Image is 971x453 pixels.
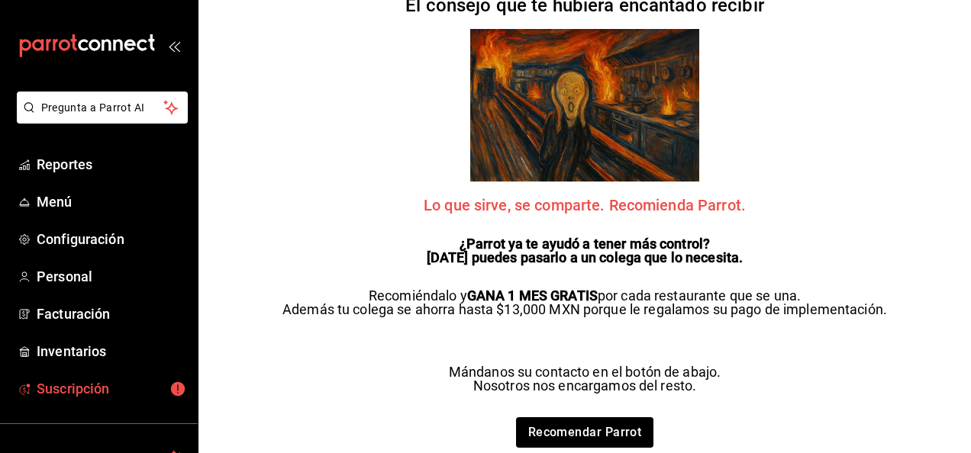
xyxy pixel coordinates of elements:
span: Personal [37,266,185,287]
span: Facturación [37,304,185,324]
button: Pregunta a Parrot AI [17,92,188,124]
a: Recomendar Parrot [516,417,654,448]
span: Pregunta a Parrot AI [41,100,164,116]
strong: [DATE] puedes pasarlo a un colega que lo necesita. [427,249,744,265]
span: Suscripción [37,378,185,399]
span: Inventarios [37,341,185,361]
a: Pregunta a Parrot AI [11,111,188,127]
button: open_drawer_menu [168,40,180,52]
p: Recomiéndalo y por cada restaurante que se una. Además tu colega se ahorra hasta $13,000 MXN porq... [282,289,887,316]
span: Reportes [37,154,185,175]
span: Lo que sirve, se comparte. Recomienda Parrot. [424,198,746,213]
span: Menú [37,191,185,212]
strong: ¿Parrot ya te ayudó a tener más control? [460,236,710,252]
img: referrals Parrot [470,29,699,182]
p: Mándanos su contacto en el botón de abajo. Nosotros nos encargamos del resto. [449,365,721,393]
span: Configuración [37,229,185,249]
strong: GANA 1 MES GRATIS [467,288,598,304]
